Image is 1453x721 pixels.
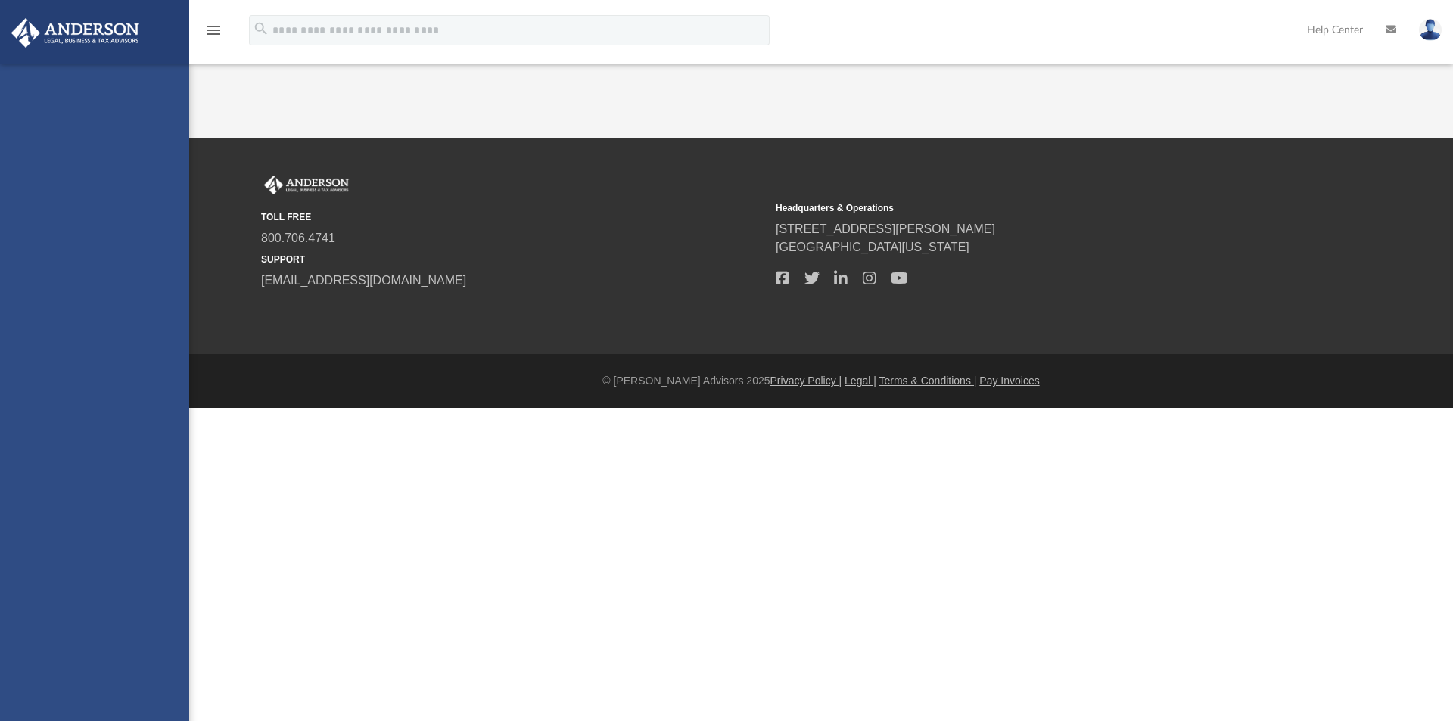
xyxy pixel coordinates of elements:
img: Anderson Advisors Platinum Portal [261,176,352,195]
div: © [PERSON_NAME] Advisors 2025 [189,373,1453,389]
small: SUPPORT [261,253,765,266]
a: Terms & Conditions | [879,374,977,387]
img: Anderson Advisors Platinum Portal [7,18,144,48]
small: TOLL FREE [261,210,765,224]
a: [EMAIL_ADDRESS][DOMAIN_NAME] [261,274,466,287]
i: menu [204,21,222,39]
a: 800.706.4741 [261,232,335,244]
a: menu [204,29,222,39]
i: search [253,20,269,37]
small: Headquarters & Operations [776,201,1280,215]
img: User Pic [1419,19,1442,41]
a: [STREET_ADDRESS][PERSON_NAME] [776,222,995,235]
a: Privacy Policy | [770,374,842,387]
a: Pay Invoices [979,374,1039,387]
a: [GEOGRAPHIC_DATA][US_STATE] [776,241,969,253]
a: Legal | [845,374,876,387]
